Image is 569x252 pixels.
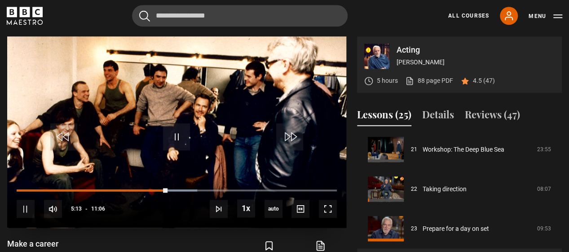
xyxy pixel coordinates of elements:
[291,200,309,218] button: Captions
[85,206,88,212] span: -
[422,107,454,126] button: Details
[265,200,282,218] div: Current quality: 720p
[17,200,35,218] button: Pause
[397,58,555,67] p: [PERSON_NAME]
[237,199,255,217] button: Playback Rate
[448,12,489,20] a: All Courses
[7,7,43,25] svg: BBC Maestro
[529,12,562,21] button: Toggle navigation
[210,200,228,218] button: Next Lesson
[17,189,337,191] div: Progress Bar
[132,5,348,27] input: Search
[465,107,520,126] button: Reviews (47)
[44,200,62,218] button: Mute
[319,200,337,218] button: Fullscreen
[7,238,129,249] h1: Make a career
[265,200,282,218] span: auto
[423,145,504,154] a: Workshop: The Deep Blue Sea
[7,36,346,228] video-js: Video Player
[357,107,411,126] button: Lessons (25)
[397,46,555,54] p: Acting
[139,10,150,22] button: Submit the search query
[423,224,489,234] a: Prepare for a day on set
[423,184,467,194] a: Taking direction
[405,76,453,85] a: 88 page PDF
[91,201,105,217] span: 11:06
[71,201,82,217] span: 5:13
[473,76,495,85] p: 4.5 (47)
[377,76,398,85] p: 5 hours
